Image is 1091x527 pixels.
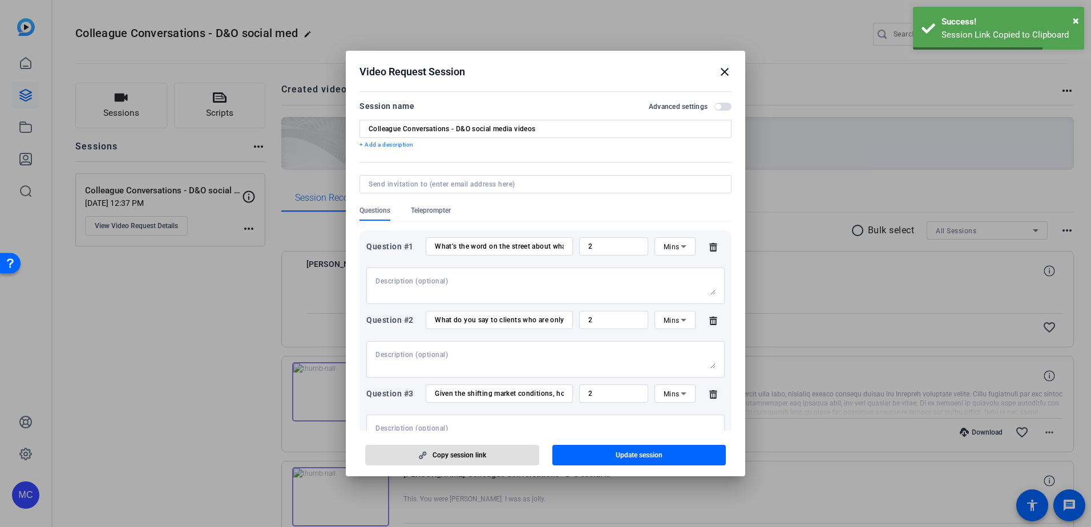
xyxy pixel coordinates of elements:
mat-icon: close [718,65,732,79]
span: Mins [664,317,680,325]
span: Mins [664,243,680,251]
button: Update session [552,445,726,465]
span: Copy session link [433,451,486,460]
span: Update session [616,451,662,460]
div: Question #2 [366,313,419,327]
div: Video Request Session [359,65,732,79]
span: Teleprompter [411,206,451,215]
p: + Add a description [359,140,732,149]
div: Success! [942,15,1076,29]
button: Close [1073,12,1079,29]
input: Time [588,389,639,398]
input: Enter your question here [435,315,564,325]
input: Enter Session Name [369,124,722,133]
span: Questions [359,206,390,215]
input: Enter your question here [435,242,564,251]
span: × [1073,14,1079,27]
span: Mins [664,390,680,398]
div: Question #1 [366,240,419,253]
div: Session Link Copied to Clipboard [942,29,1076,42]
input: Enter your question here [435,389,564,398]
input: Time [588,242,639,251]
h2: Advanced settings [649,102,708,111]
input: Time [588,315,639,325]
button: Copy session link [365,445,539,465]
div: Question #3 [366,387,419,400]
input: Send invitation to (enter email address here) [369,180,718,189]
div: Session name [359,99,414,113]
